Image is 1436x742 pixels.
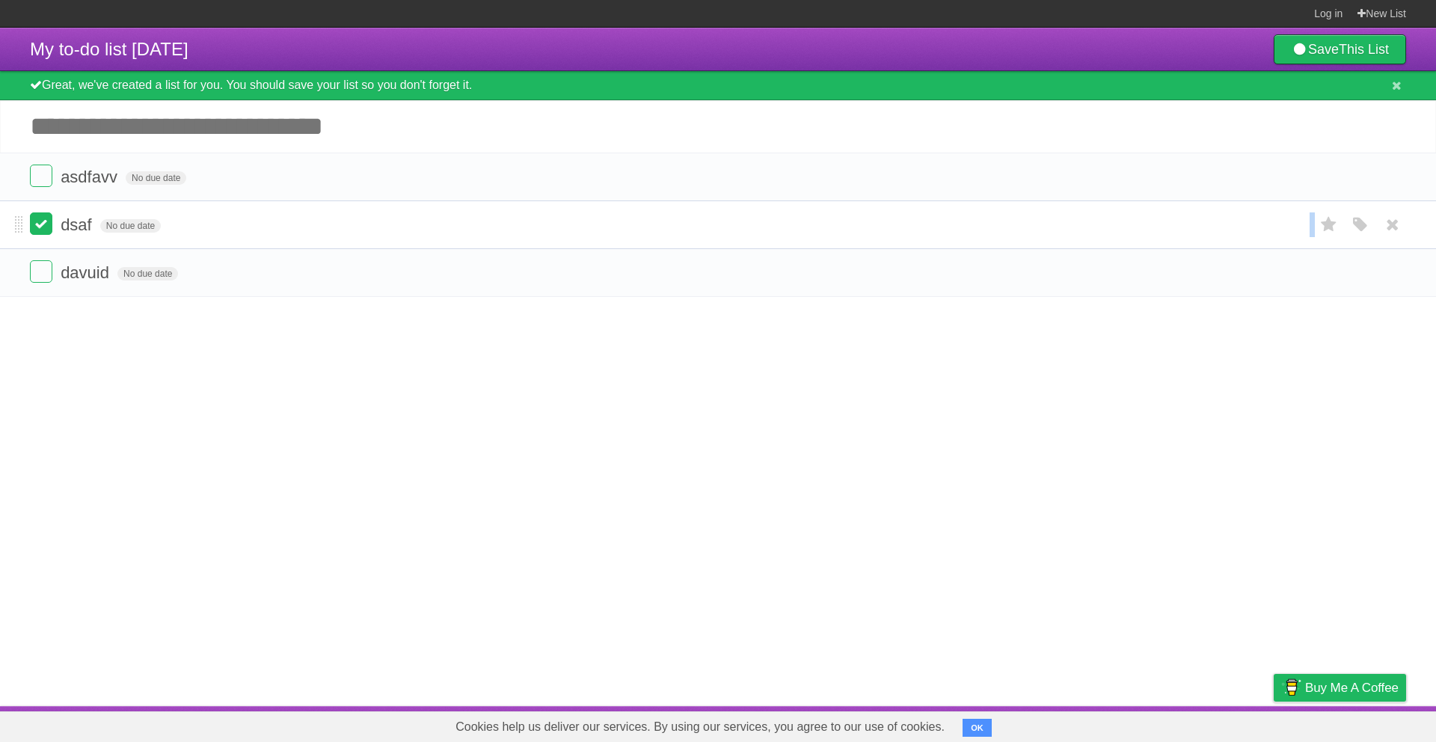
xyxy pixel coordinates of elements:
a: Suggest a feature [1312,710,1406,738]
a: Buy me a coffee [1274,674,1406,702]
span: asdfavv [61,168,121,186]
span: No due date [100,219,161,233]
button: OK [963,719,992,737]
img: Buy me a coffee [1281,675,1301,700]
label: Done [30,260,52,283]
label: Done [30,212,52,235]
a: About [1075,710,1106,738]
span: My to-do list [DATE] [30,39,188,59]
span: Buy me a coffee [1305,675,1399,701]
span: dsaf [61,215,96,234]
b: This List [1339,42,1389,57]
span: No due date [117,267,178,280]
span: Cookies help us deliver our services. By using our services, you agree to our use of cookies. [441,712,960,742]
a: Developers [1124,710,1185,738]
span: No due date [126,171,186,185]
span: davuid [61,263,113,282]
a: Terms [1203,710,1236,738]
a: Privacy [1254,710,1293,738]
a: SaveThis List [1274,34,1406,64]
label: Done [30,165,52,187]
label: Star task [1315,212,1343,237]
